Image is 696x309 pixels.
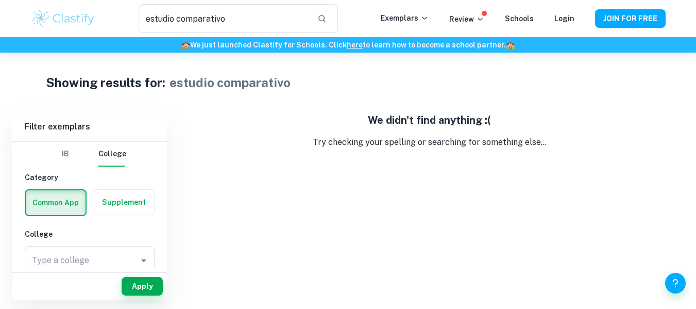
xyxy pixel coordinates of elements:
[595,9,666,28] button: JOIN FOR FREE
[137,253,151,268] button: Open
[53,142,78,167] button: IB
[25,172,155,183] h6: Category
[381,12,429,24] p: Exemplars
[12,112,167,141] h6: Filter exemplars
[93,190,154,215] button: Supplement
[169,73,291,92] h1: estudio comparativo
[347,41,363,49] a: here
[31,8,96,29] img: Clastify logo
[139,4,309,33] input: Search for any exemplars...
[175,112,684,128] h5: We didn't find anything :(
[2,39,694,51] h6: We just launched Clastify for Schools. Click to learn how to become a school partner.
[181,41,190,49] span: 🏫
[449,13,484,25] p: Review
[665,273,686,294] button: Help and Feedback
[506,41,515,49] span: 🏫
[122,277,163,296] button: Apply
[98,142,126,167] button: College
[505,14,534,23] a: Schools
[53,142,126,167] div: Filter type choice
[554,14,574,23] a: Login
[26,190,86,215] button: Common App
[46,73,165,92] h1: Showing results for:
[175,136,684,149] p: Try checking your spelling or searching for something else...
[25,229,155,240] h6: College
